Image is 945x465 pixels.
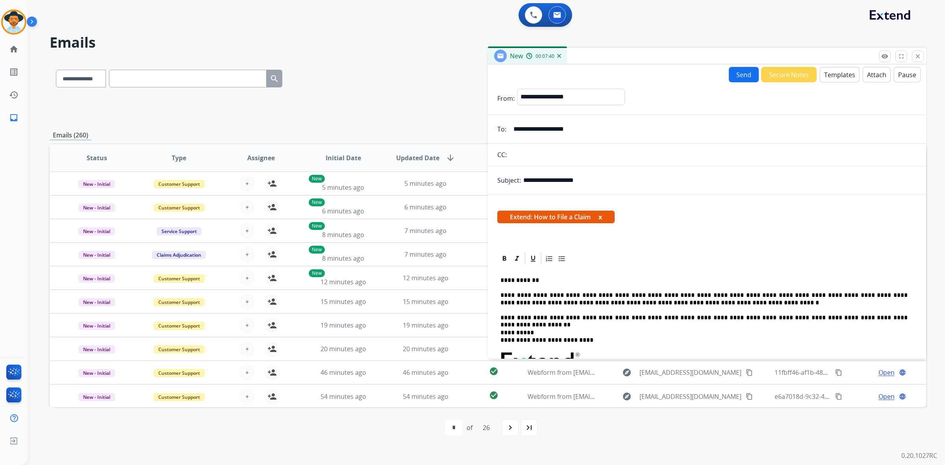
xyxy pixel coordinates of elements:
p: New [309,222,325,230]
mat-icon: person_add [267,344,277,354]
span: 15 minutes ago [403,297,448,306]
img: avatar [3,11,25,33]
button: Pause [894,67,921,82]
span: 20 minutes ago [321,345,366,353]
span: 6 minutes ago [322,207,364,215]
mat-icon: close [914,53,921,60]
mat-icon: person_add [267,368,277,377]
span: Extend: How to File a Claim [497,211,615,223]
div: Bullet List [556,253,568,265]
mat-icon: arrow_downward [446,153,455,163]
span: + [245,273,249,283]
span: New - Initial [78,180,115,188]
p: New [309,269,325,277]
span: + [245,226,249,235]
span: New - Initial [78,369,115,377]
button: + [239,341,255,357]
span: 15 minutes ago [321,297,366,306]
span: 19 minutes ago [403,321,448,330]
mat-icon: person_add [267,179,277,188]
p: Subject: [497,176,521,185]
span: New - Initial [78,345,115,354]
button: x [598,212,602,222]
span: Status [87,153,107,163]
span: New - Initial [78,322,115,330]
mat-icon: content_copy [746,393,753,400]
p: Emails (260) [50,130,91,140]
mat-icon: person_add [267,226,277,235]
span: 7 minutes ago [404,250,447,259]
div: Italic [511,253,523,265]
span: 12 minutes ago [403,274,448,282]
span: + [245,392,249,401]
p: 0.20.1027RC [901,451,937,460]
span: + [245,202,249,212]
span: 11fbff46-af1b-48ab-990d-7a705b0320f4 [775,368,890,377]
span: + [245,297,249,306]
button: Templates [820,67,860,82]
span: 54 minutes ago [403,392,448,401]
span: 8 minutes ago [322,230,364,239]
button: Attach [863,67,891,82]
mat-icon: home [9,44,19,54]
span: 5 minutes ago [404,179,447,188]
span: [EMAIL_ADDRESS][DOMAIN_NAME] [639,368,741,377]
span: Customer Support [154,345,205,354]
mat-icon: check_circle [489,391,498,400]
button: Secure Notes [761,67,817,82]
span: [EMAIL_ADDRESS][DOMAIN_NAME] [639,392,741,401]
div: Underline [527,253,539,265]
span: New - Initial [78,204,115,212]
button: Send [729,67,759,82]
button: + [239,223,255,239]
button: + [239,246,255,262]
div: Ordered List [543,253,555,265]
mat-icon: explore [622,368,632,377]
mat-icon: last_page [524,423,534,432]
mat-icon: content_copy [746,369,753,376]
button: + [239,176,255,191]
span: Initial Date [326,153,361,163]
span: Service Support [157,227,202,235]
p: From: [497,94,515,103]
mat-icon: language [899,369,906,376]
span: 5 minutes ago [322,183,364,192]
span: New - Initial [78,251,115,259]
span: e6a7018d-9c32-45cf-b10e-4cd32fdada99 [775,392,893,401]
mat-icon: person_add [267,250,277,259]
span: New [510,52,523,60]
span: Webform from [EMAIL_ADDRESS][DOMAIN_NAME] on [DATE] [528,392,706,401]
h2: Emails [50,35,926,50]
span: + [245,320,249,330]
span: New - Initial [78,393,115,401]
span: Customer Support [154,393,205,401]
span: Customer Support [154,322,205,330]
mat-icon: search [270,74,279,83]
span: Webform from [EMAIL_ADDRESS][DOMAIN_NAME] on [DATE] [528,368,706,377]
span: Assignee [247,153,275,163]
span: 46 minutes ago [321,368,366,377]
mat-icon: language [899,393,906,400]
mat-icon: person_add [267,392,277,401]
span: 00:07:40 [535,53,554,59]
span: Type [172,153,186,163]
mat-icon: content_copy [835,393,842,400]
span: 6 minutes ago [404,203,447,211]
mat-icon: inbox [9,113,19,122]
button: + [239,270,255,286]
span: 8 minutes ago [322,254,364,263]
span: Open [878,392,895,401]
button: + [239,294,255,309]
span: 46 minutes ago [403,368,448,377]
button: + [239,199,255,215]
mat-icon: person_add [267,273,277,283]
p: CC: [497,150,507,159]
div: of [467,423,472,432]
p: To: [497,124,506,134]
mat-icon: navigate_next [506,423,515,432]
mat-icon: remove_red_eye [881,53,888,60]
p: New [309,198,325,206]
span: 20 minutes ago [403,345,448,353]
span: + [245,344,249,354]
span: Customer Support [154,369,205,377]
